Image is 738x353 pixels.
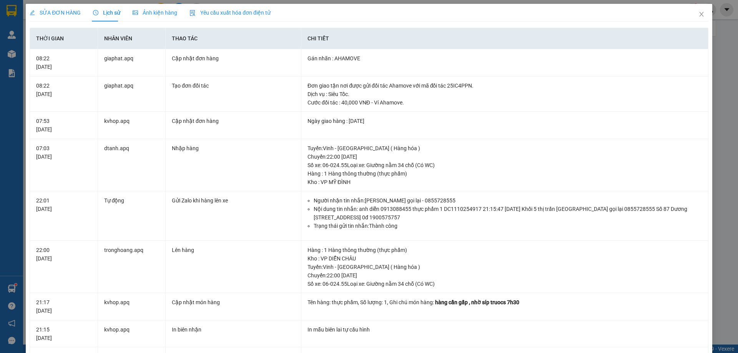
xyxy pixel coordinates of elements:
div: 21:17 [DATE] [36,298,91,315]
li: Người nhận tin nhắn: [PERSON_NAME] gọi lại - 0855728555 [314,196,702,205]
div: Dịch vụ : Siêu Tốc. [307,90,702,98]
div: Hàng : 1 Hàng thông thường (thực phẩm) [307,169,702,178]
span: thực phẩm [332,299,358,305]
div: Tuyến : Vinh - [GEOGRAPHIC_DATA] ( Hàng hóa ) Chuyến: 22:00 [DATE] Số xe: 06-024.55 Loại xe: Giườ... [307,144,702,169]
li: Nội dung tin nhắn: anh diễn 0913088455 thực phẩm 1 DC1110254917 21:15:47 [DATE] Khối 5 thị trấn [... [314,205,702,222]
div: 08:22 [DATE] [36,81,91,98]
td: Tự động [98,191,166,241]
div: Gán nhãn : AHAMOVE [307,54,702,63]
div: 08:22 [DATE] [36,54,91,71]
div: Cập nhật đơn hàng [172,54,295,63]
th: Thao tác [166,28,301,49]
div: 22:01 [DATE] [36,196,91,213]
div: Gửi Zalo khi hàng lên xe [172,196,295,205]
div: 22:00 [DATE] [36,246,91,263]
div: Cập nhật món hàng [172,298,295,307]
th: Nhân viên [98,28,166,49]
div: Nhập hàng [172,144,295,152]
span: SỬA ĐƠN HÀNG [30,10,81,16]
span: 1 [384,299,387,305]
div: Tuyến : Vinh - [GEOGRAPHIC_DATA] ( Hàng hóa ) Chuyến: 22:00 [DATE] Số xe: 06-024.55 Loại xe: Giườ... [307,263,702,288]
td: giaphat.apq [98,49,166,76]
div: Tên hàng: , Số lượng: , Ghi chú món hàng: [307,298,702,307]
div: Tạo đơn đối tác [172,81,295,90]
div: In mẫu biên lai tự cấu hình [307,325,702,334]
div: Ngày giao hàng : [DATE] [307,117,702,125]
span: hàng cần gấp , nhờ síp truocs 7h30 [435,299,519,305]
span: Yêu cầu xuất hóa đơn điện tử [189,10,271,16]
div: Kho : VP DIỄN CHÂU [307,254,702,263]
div: Đơn giao tận nơi được gửi đối tác Ahamove với mã đối tác 25IC4PPN. [307,81,702,90]
span: picture [133,10,138,15]
span: clock-circle [93,10,98,15]
span: Lịch sử [93,10,120,16]
div: Cước đối tác : 40,000 VNĐ - Ví Ahamove. [307,98,702,107]
div: Lên hàng [172,246,295,254]
button: Close [691,4,712,25]
div: 07:03 [DATE] [36,144,91,161]
div: 21:15 [DATE] [36,325,91,342]
div: Kho : VP MỸ ĐÌNH [307,178,702,186]
li: Trạng thái gửi tin nhắn: Thành công [314,222,702,230]
td: kvhop.apq [98,293,166,320]
div: Cập nhật đơn hàng [172,117,295,125]
th: Thời gian [30,28,98,49]
td: dtanh.apq [98,139,166,192]
span: Ảnh kiện hàng [133,10,177,16]
th: Chi tiết [301,28,708,49]
div: Hàng : 1 Hàng thông thường (thực phẩm) [307,246,702,254]
img: icon [189,10,196,16]
span: edit [30,10,35,15]
td: tronghoang.apq [98,241,166,293]
div: In biên nhận [172,325,295,334]
td: giaphat.apq [98,76,166,112]
td: kvhop.apq [98,112,166,139]
span: close [698,11,705,17]
div: 07:53 [DATE] [36,117,91,134]
td: kvhop.apq [98,320,166,348]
